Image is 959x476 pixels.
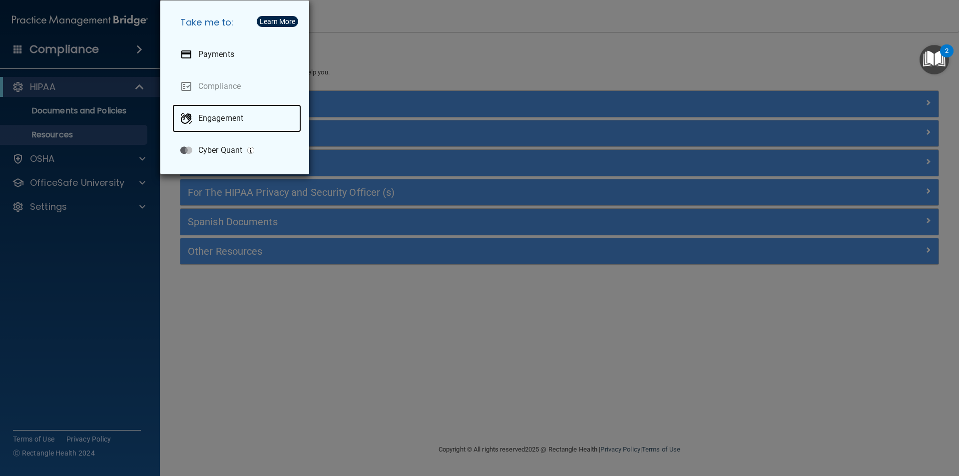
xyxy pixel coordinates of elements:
h5: Take me to: [172,8,301,36]
div: 2 [945,51,949,64]
p: Engagement [198,113,243,123]
a: Payments [172,40,301,68]
a: Compliance [172,72,301,100]
div: Learn More [260,18,295,25]
p: Cyber Quant [198,145,242,155]
a: Cyber Quant [172,136,301,164]
button: Open Resource Center, 2 new notifications [920,45,949,74]
a: Engagement [172,104,301,132]
button: Learn More [257,16,298,27]
p: Payments [198,49,234,59]
iframe: Drift Widget Chat Controller [786,405,947,445]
